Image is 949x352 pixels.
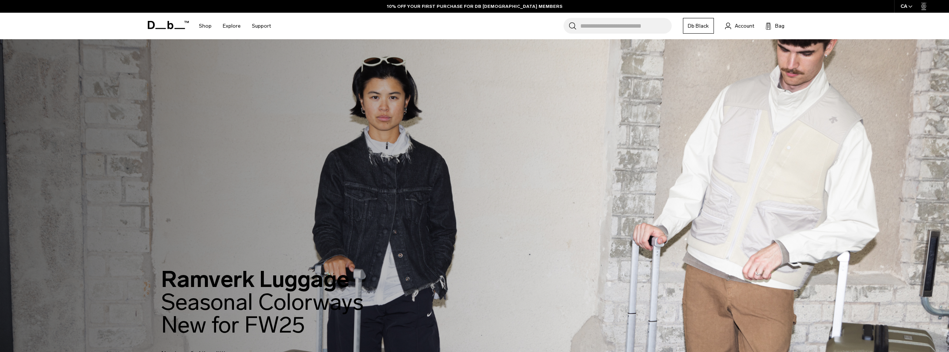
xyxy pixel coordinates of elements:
a: Support [252,13,271,39]
a: Account [725,21,754,30]
a: Shop [199,13,212,39]
span: Seasonal Colorways New for FW25 [161,288,363,339]
span: Bag [775,22,784,30]
nav: Main Navigation [193,13,277,39]
a: 10% OFF YOUR FIRST PURCHASE FOR DB [DEMOGRAPHIC_DATA] MEMBERS [387,3,562,10]
a: Db Black [683,18,714,34]
a: Explore [223,13,241,39]
h2: Ramverk Luggage [161,268,363,336]
button: Bag [765,21,784,30]
span: Account [735,22,754,30]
